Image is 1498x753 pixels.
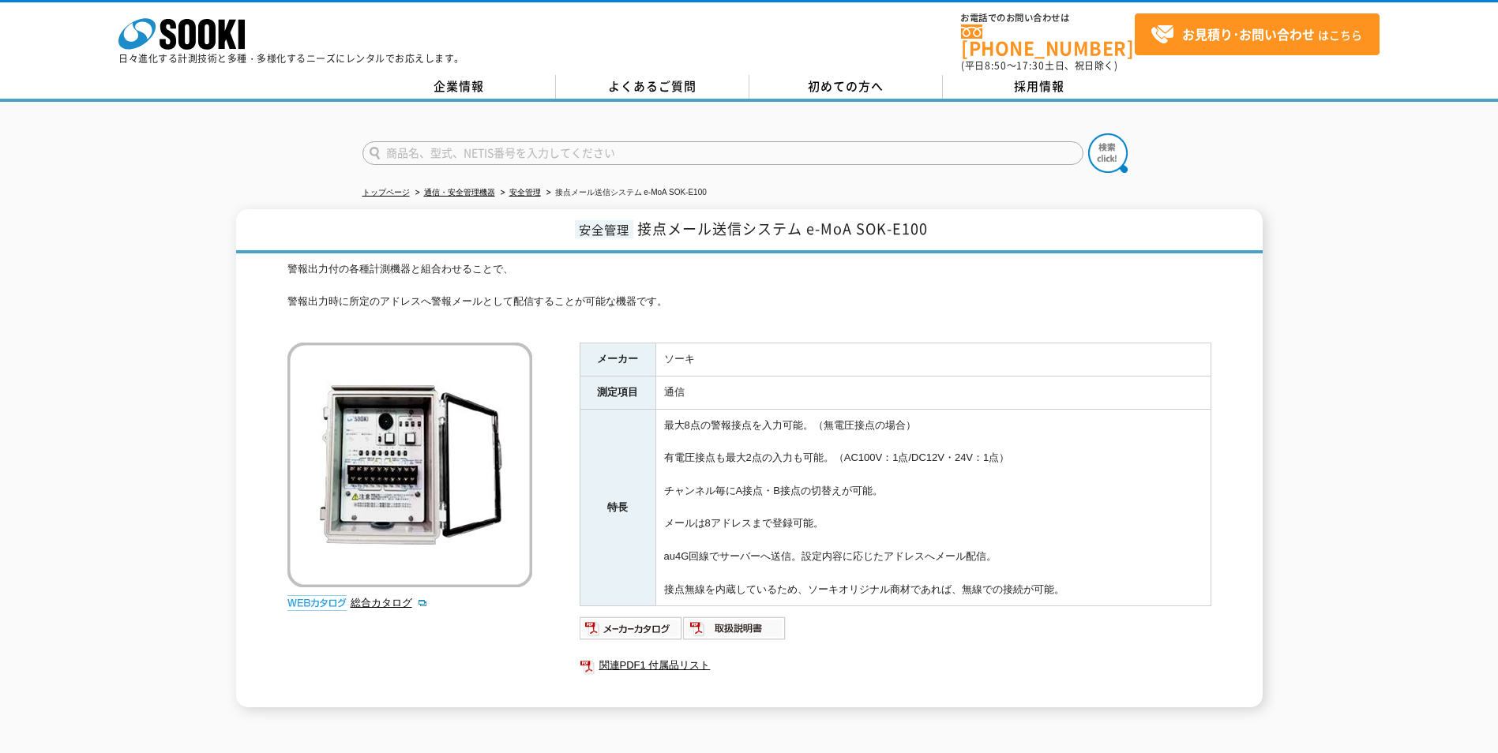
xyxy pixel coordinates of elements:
a: トップページ [362,188,410,197]
img: 取扱説明書 [683,616,787,641]
img: webカタログ [287,595,347,611]
a: [PHONE_NUMBER] [961,24,1135,57]
img: メーカーカタログ [580,616,683,641]
img: btn_search.png [1088,133,1128,173]
td: 最大8点の警報接点を入力可能。（無電圧接点の場合） 有電圧接点も最大2点の入力も可能。（AC100V：1点/DC12V・24V：1点） チャンネル毎にA接点・B接点の切替えが可能。 メールは8ア... [655,409,1211,606]
a: お見積り･お問い合わせはこちら [1135,13,1380,55]
span: 初めての方へ [808,77,884,95]
strong: お見積り･お問い合わせ [1182,24,1315,43]
a: メーカーカタログ [580,627,683,639]
li: 接点メール送信システム e-MoA SOK-E100 [543,185,707,201]
img: 接点メール送信システム e-MoA SOK-E100 [287,343,532,587]
a: 採用情報 [943,75,1136,99]
th: メーカー [580,343,655,376]
span: 17:30 [1016,58,1045,73]
input: 商品名、型式、NETIS番号を入力してください [362,141,1083,165]
span: 安全管理 [575,220,633,238]
a: 関連PDF1 付属品リスト [580,655,1211,676]
a: よくあるご質問 [556,75,749,99]
span: 接点メール送信システム e-MoA SOK-E100 [637,218,928,239]
span: お電話でのお問い合わせは [961,13,1135,23]
td: ソーキ [655,343,1211,376]
a: 通信・安全管理機器 [424,188,495,197]
a: 企業情報 [362,75,556,99]
th: 測定項目 [580,376,655,409]
span: (平日 ～ 土日、祝日除く) [961,58,1117,73]
p: 日々進化する計測技術と多種・多様化するニーズにレンタルでお応えします。 [118,54,464,63]
a: 取扱説明書 [683,627,787,639]
td: 通信 [655,376,1211,409]
a: 初めての方へ [749,75,943,99]
div: 警報出力付の各種計測機器と組合わせることで、 警報出力時に所定のアドレスへ警報メールとして配信することが可能な機器です。 [287,261,1211,327]
a: 総合カタログ [351,597,428,609]
a: 安全管理 [509,188,541,197]
span: はこちら [1151,23,1362,47]
th: 特長 [580,409,655,606]
span: 8:50 [985,58,1007,73]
